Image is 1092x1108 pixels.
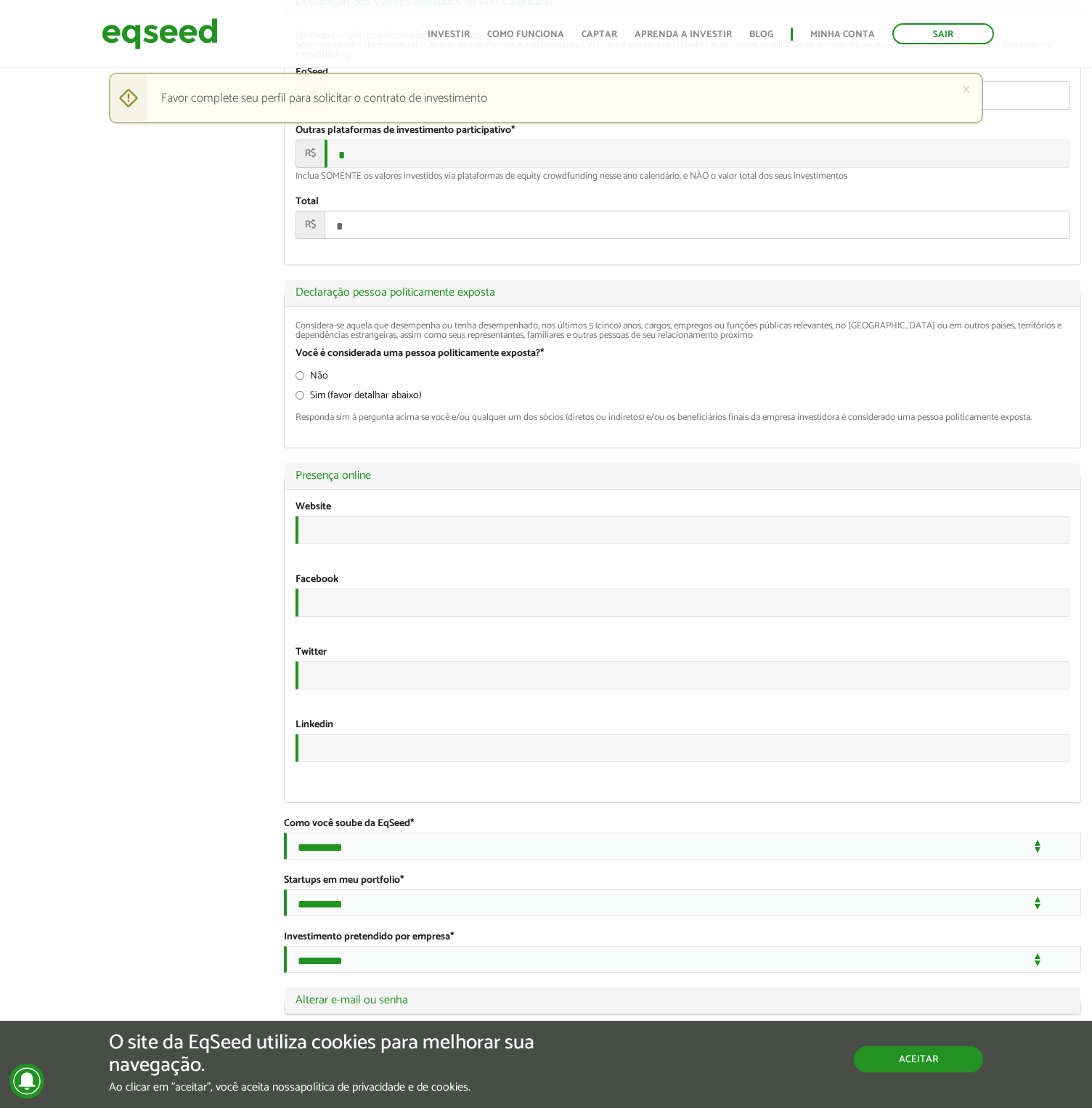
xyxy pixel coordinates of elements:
[296,502,331,512] label: Website
[296,470,1069,482] a: Presença online
[296,197,319,207] label: Total
[410,815,414,832] span: Este campo é obrigatório.
[487,30,564,39] a: Como funciona
[582,30,617,39] a: Captar
[296,575,338,585] label: Facebook
[296,321,1069,340] div: Considera-se aquela que desempenha ou tenha desempenhado, nos últimos 5 (cinco) anos, cargos, emp...
[854,1046,983,1072] button: Aceitar
[450,929,454,945] span: Este campo é obrigatório.
[301,1082,468,1093] a: política de privacidade e de cookies
[962,81,971,97] a: ×
[296,287,1069,299] a: Declaração pessoa politicamente exposta
[296,995,1069,1006] a: Alterar e-mail ou senha
[810,30,875,39] a: Minha conta
[109,73,982,124] div: Favor complete seu perfil para solicitar o contrato de investimento
[109,1080,633,1094] p: Ao clicar em "aceitar", você aceita nossa .
[296,211,325,239] span: R$
[400,872,404,889] span: Este campo é obrigatório.
[428,30,470,39] a: Investir
[296,413,1069,422] div: Responda sim à pergunta acima se você e/ou qualquer um dos sócios (diretos ou indiretos) e/ou os ...
[296,349,544,359] label: Você é considerada uma pessoa politicamente exposta?
[296,371,304,380] input: Não
[284,876,404,886] label: Startups em meu portfolio
[749,30,773,39] a: Blog
[540,345,544,362] span: Este campo é obrigatório.
[102,15,218,53] img: EqSeed
[296,391,304,400] input: Sim (favor detalhar abaixo)
[296,139,325,168] span: R$
[296,391,422,405] label: Sim (favor detalhar abaixo)
[296,171,1069,181] div: Inclua SOMENTE os valores investidos via plataformas de equity crowdfunding nesse ano calendário,...
[635,30,732,39] a: Aprenda a investir
[284,819,414,829] label: Como você soube da EqSeed
[109,1032,633,1077] h5: O site da EqSeed utiliza cookies para melhorar sua navegação.
[296,647,327,658] label: Twitter
[296,371,328,386] label: Não
[284,932,454,942] label: Investimento pretendido por empresa
[892,23,994,44] a: Sair
[296,720,333,730] label: Linkedin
